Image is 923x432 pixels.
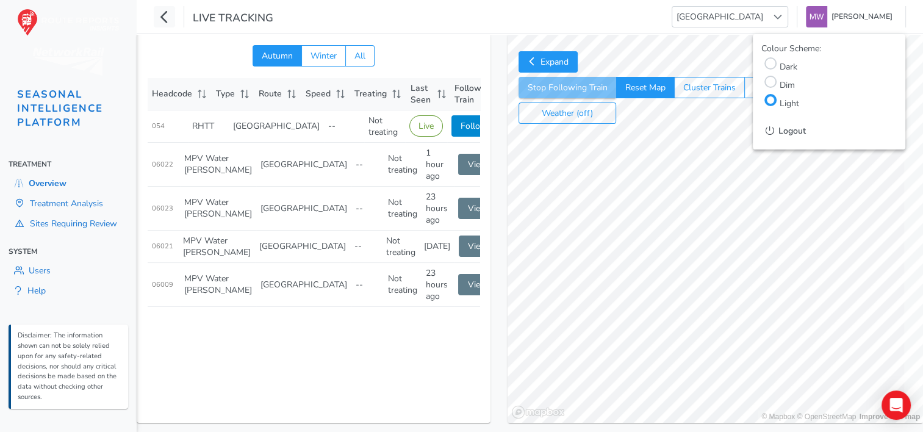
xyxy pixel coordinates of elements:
td: [GEOGRAPHIC_DATA] [256,187,351,231]
td: [GEOGRAPHIC_DATA] [256,143,351,187]
button: View [458,154,496,175]
span: Users [29,265,51,276]
span: 06021 [152,242,173,251]
span: Logout [778,125,806,137]
label: Light [780,98,799,109]
td: -- [351,143,384,187]
p: Disclaimer: The information shown can not be solely relied upon for any safety-related decisions,... [18,331,122,403]
button: Winter [301,45,345,67]
button: See all UK trains [744,77,826,98]
img: diamond-layout [806,6,827,27]
span: 06009 [152,280,173,289]
td: RHTT [188,110,229,143]
span: Last Seen [411,82,433,106]
span: 06022 [152,160,173,169]
td: -- [351,187,384,231]
label: Dim [780,79,795,91]
a: Overview [9,173,128,193]
button: [PERSON_NAME] [806,6,897,27]
label: Colour Scheme: [761,43,821,54]
td: Not treating [364,110,405,143]
button: All [345,45,375,67]
span: Autumn [262,50,293,62]
td: Not treating [384,143,422,187]
span: SEASONAL INTELLIGENCE PLATFORM [17,87,103,129]
span: All [354,50,365,62]
td: Not treating [384,187,422,231]
td: MPV Water [PERSON_NAME] [180,143,256,187]
button: Logout [761,121,897,141]
span: [PERSON_NAME] [831,6,892,27]
span: [GEOGRAPHIC_DATA] [672,7,767,27]
td: Not treating [382,231,420,263]
td: -- [351,263,384,307]
span: Sites Requiring Review [30,218,117,229]
button: Weather (off) [519,103,616,124]
span: Winter [311,50,337,62]
span: View [467,279,487,290]
span: Follow Train [454,82,484,106]
div: Open Intercom Messenger [882,391,911,420]
a: Sites Requiring Review [9,214,128,234]
td: Not treating [384,263,422,307]
span: Expand [541,56,569,68]
span: View [468,240,487,252]
span: Overview [29,178,66,189]
td: [GEOGRAPHIC_DATA] [256,263,351,307]
button: Follow [451,115,497,137]
a: Treatment Analysis [9,193,128,214]
td: -- [324,110,365,143]
div: System [9,242,128,261]
a: Help [9,281,128,301]
label: Dark [780,61,797,73]
span: Follow [461,120,487,132]
img: customer logo [32,48,104,75]
button: Cluster Trains [674,77,744,98]
span: Route [259,88,282,99]
img: rr logo [17,9,120,36]
td: MPV Water [PERSON_NAME] [179,231,255,263]
td: 23 hours ago [422,263,454,307]
span: Speed [306,88,331,99]
button: View [458,274,496,295]
td: MPV Water [PERSON_NAME] [180,187,256,231]
td: 1 hour ago [422,143,454,187]
td: [GEOGRAPHIC_DATA] [229,110,324,143]
td: -- [350,231,382,263]
td: MPV Water [PERSON_NAME] [180,263,256,307]
span: Type [216,88,235,99]
span: Live Tracking [193,10,273,27]
span: Help [27,285,46,297]
span: 054 [152,121,165,131]
td: 23 hours ago [422,187,454,231]
button: View [458,198,496,219]
button: Autumn [253,45,301,67]
div: Treatment [9,155,128,173]
button: Live [409,115,443,137]
a: Users [9,261,128,281]
span: 06023 [152,204,173,213]
button: Reset Map [616,77,674,98]
button: Expand [519,51,578,73]
span: Treatment Analysis [30,198,103,209]
span: View [467,159,487,170]
span: Treating [354,88,387,99]
span: View [467,203,487,214]
button: View [459,236,497,257]
td: [DATE] [420,231,454,263]
span: Headcode [152,88,192,99]
td: [GEOGRAPHIC_DATA] [255,231,350,263]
